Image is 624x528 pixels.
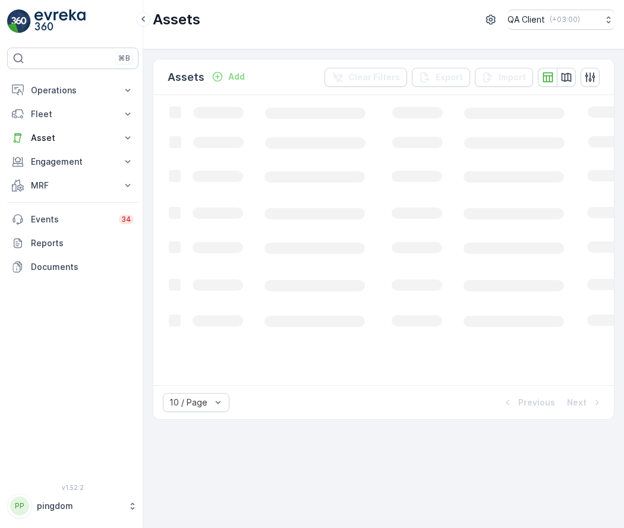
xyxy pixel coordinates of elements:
[7,150,138,174] button: Engagement
[412,68,470,87] button: Export
[168,69,204,86] p: Assets
[7,78,138,102] button: Operations
[348,71,400,83] p: Clear Filters
[207,70,250,84] button: Add
[567,397,587,408] p: Next
[31,261,134,273] p: Documents
[7,231,138,255] a: Reports
[31,237,134,249] p: Reports
[37,500,122,512] p: pingdom
[31,180,115,191] p: MRF
[7,494,138,518] button: PPpingdom
[499,71,526,83] p: Import
[34,10,86,33] img: logo_light-DOdMpM7g.png
[508,10,614,30] button: QA Client(+03:00)
[7,10,31,33] img: logo
[436,71,463,83] p: Export
[121,215,131,224] p: 34
[31,156,115,168] p: Engagement
[7,102,138,126] button: Fleet
[7,208,138,231] a: Events34
[566,395,604,410] button: Next
[7,126,138,150] button: Asset
[7,174,138,197] button: MRF
[31,132,115,144] p: Asset
[31,84,115,96] p: Operations
[118,54,130,63] p: ⌘B
[475,68,533,87] button: Import
[500,395,556,410] button: Previous
[7,255,138,279] a: Documents
[228,71,245,83] p: Add
[324,68,407,87] button: Clear Filters
[508,14,545,26] p: QA Client
[31,213,112,225] p: Events
[10,496,29,516] div: PP
[518,397,555,408] p: Previous
[31,108,115,120] p: Fleet
[153,10,200,29] p: Assets
[7,484,138,491] span: v 1.52.2
[550,15,580,24] p: ( +03:00 )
